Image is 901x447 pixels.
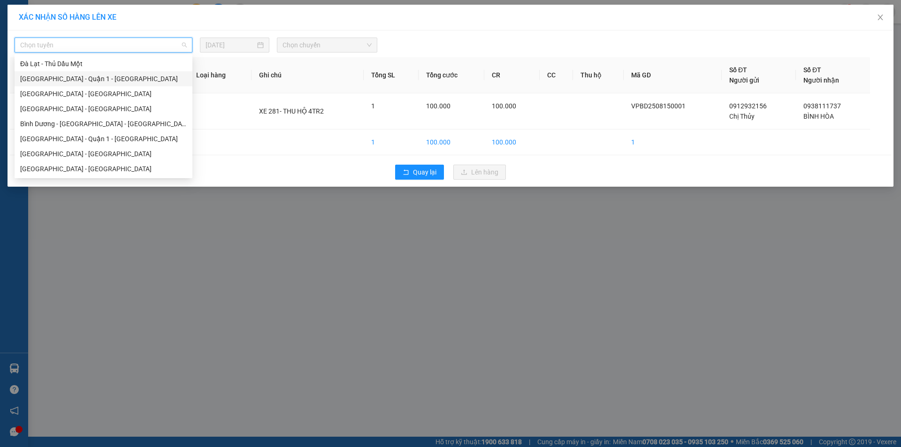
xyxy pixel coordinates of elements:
div: Bình Dương - [GEOGRAPHIC_DATA] - [GEOGRAPHIC_DATA] [20,119,187,129]
span: Số ĐT [729,66,747,74]
li: VP [GEOGRAPHIC_DATA] [65,40,125,71]
span: rollback [403,169,409,176]
li: VP VP Bình Dương [5,40,65,50]
span: 1 [371,102,375,110]
span: Chọn chuyến [283,38,372,52]
th: CC [540,57,573,93]
th: Mã GD [624,57,722,93]
div: [GEOGRAPHIC_DATA] - [GEOGRAPHIC_DATA] [20,89,187,99]
span: Người nhận [803,76,839,84]
span: Quay lại [413,167,436,177]
div: Sài Gòn - Bình Định [15,161,192,176]
span: BÌNH HÒA [803,113,834,120]
div: Bình Dương - Sài Gòn - Đà Lạt [15,116,192,131]
div: Sài Gòn - Đà Lạt [15,86,192,101]
div: [GEOGRAPHIC_DATA] - Quận 1 - [GEOGRAPHIC_DATA] [20,74,187,84]
span: 100.000 [492,102,516,110]
div: Nha Trang - Sài Gòn [15,146,192,161]
td: 100.000 [419,129,484,155]
th: Ghi chú [252,57,364,93]
th: Thu hộ [573,57,624,93]
td: 1 [364,129,419,155]
div: Bình Dương - Quận 1 - Nha Trang [15,71,192,86]
button: uploadLên hàng [453,165,506,180]
b: Bãi xe số 24 Dx036, PPhú Mỹ, TPThủ Dầu [5,52,53,80]
span: 0938111737 [803,102,841,110]
th: Tổng SL [364,57,419,93]
td: 1 [10,93,48,129]
th: CR [484,57,540,93]
th: STT [10,57,48,93]
span: Chị Thủy [729,113,755,120]
div: Sài Gòn - Nha Trang [15,101,192,116]
span: XE 281- THU HỘ 4TR2 [259,107,324,115]
div: [GEOGRAPHIC_DATA] - [GEOGRAPHIC_DATA] [20,149,187,159]
li: Đà Lạt ơi [5,5,136,23]
span: environment [5,52,11,59]
span: 100.000 [426,102,450,110]
th: Tổng cước [419,57,484,93]
span: 0912932156 [729,102,767,110]
div: [GEOGRAPHIC_DATA] - Quận 1 - [GEOGRAPHIC_DATA] [20,134,187,144]
input: 15/08/2025 [206,40,255,50]
div: [GEOGRAPHIC_DATA] - [GEOGRAPHIC_DATA] [20,104,187,114]
td: 100.000 [484,129,540,155]
button: Close [867,5,893,31]
span: Số ĐT [803,66,821,74]
div: Đà Lạt - Thủ Dầu Một [20,59,187,69]
td: 1 [624,129,722,155]
div: [GEOGRAPHIC_DATA] - [GEOGRAPHIC_DATA] [20,164,187,174]
span: VPBD2508150001 [631,102,686,110]
div: Nha Trang - Quận 1 - Bình Dương [15,131,192,146]
span: close [877,14,884,21]
button: rollbackQuay lại [395,165,444,180]
div: Đà Lạt - Thủ Dầu Một [15,56,192,71]
span: Người gửi [729,76,759,84]
span: Chọn tuyến [20,38,187,52]
th: Loại hàng [189,57,252,93]
span: XÁC NHẬN SỐ HÀNG LÊN XE [19,13,116,22]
